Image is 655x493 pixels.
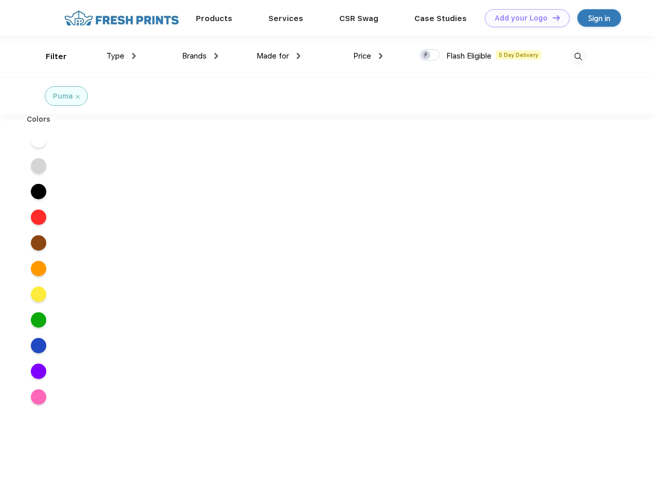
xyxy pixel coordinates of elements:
[570,48,587,65] img: desktop_search.svg
[496,50,541,60] span: 5 Day Delivery
[553,15,560,21] img: DT
[379,53,383,59] img: dropdown.png
[106,51,124,61] span: Type
[446,51,492,61] span: Flash Eligible
[214,53,218,59] img: dropdown.png
[353,51,371,61] span: Price
[297,53,300,59] img: dropdown.png
[19,114,59,125] div: Colors
[46,51,67,63] div: Filter
[339,14,378,23] a: CSR Swag
[76,95,80,99] img: filter_cancel.svg
[53,91,73,102] div: Puma
[132,53,136,59] img: dropdown.png
[196,14,232,23] a: Products
[257,51,289,61] span: Made for
[182,51,207,61] span: Brands
[588,12,610,24] div: Sign in
[268,14,303,23] a: Services
[577,9,621,27] a: Sign in
[495,14,548,23] div: Add your Logo
[61,9,182,27] img: fo%20logo%202.webp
